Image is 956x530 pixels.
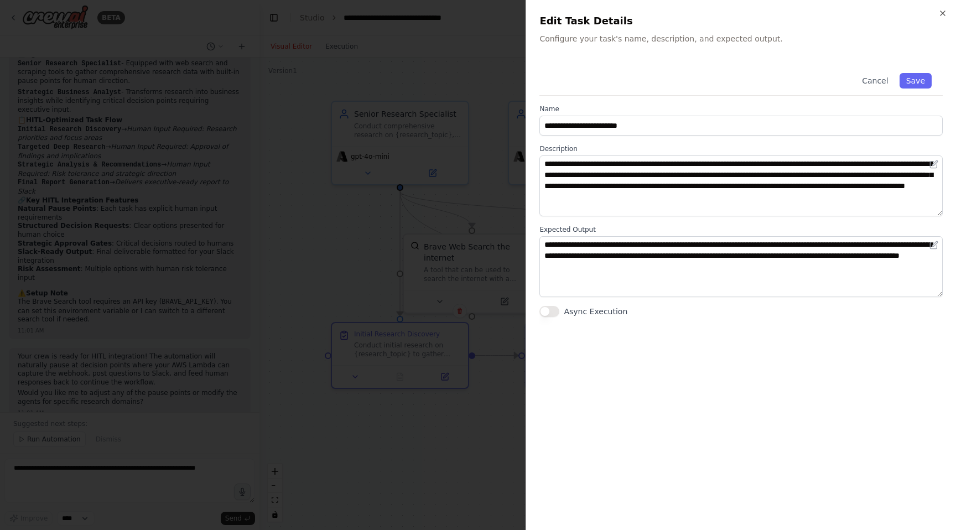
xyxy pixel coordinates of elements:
p: Configure your task's name, description, and expected output. [539,33,943,44]
button: Save [900,73,932,89]
h2: Edit Task Details [539,13,943,29]
label: Description [539,144,943,153]
label: Expected Output [539,225,943,234]
button: Open in editor [927,158,941,171]
button: Cancel [855,73,895,89]
label: Async Execution [564,306,627,317]
label: Name [539,105,943,113]
button: Open in editor [927,238,941,252]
